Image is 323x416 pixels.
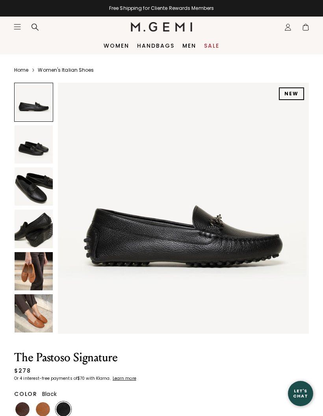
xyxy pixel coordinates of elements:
a: Women's Italian Shoes [38,67,94,73]
klarna-placement-style-body: Or 4 interest-free payments of [14,375,77,381]
klarna-placement-style-body: with Klarna [86,375,111,381]
a: Women [104,43,129,49]
div: $278 [14,367,31,375]
klarna-placement-style-cta: Learn more [113,375,136,381]
img: The Pastoso Signature [15,125,53,163]
a: Learn more [112,376,136,381]
img: The Pastoso Signature [15,294,53,332]
a: Sale [204,43,219,49]
div: NEW [279,87,304,100]
img: The Pastoso Signature [15,252,53,290]
a: Men [182,43,196,49]
a: Home [14,67,28,73]
button: Open site menu [13,23,21,31]
h1: The Pastoso Signature [14,352,178,364]
div: Let's Chat [288,388,313,398]
img: The Pastoso Signature [15,210,53,248]
img: The Pastoso Signature [15,167,53,206]
img: The Pastoso Signature [58,83,309,334]
klarna-placement-style-amount: $70 [77,375,85,381]
h2: Color [14,391,37,397]
span: Black [42,390,57,398]
img: M.Gemi [131,22,193,32]
a: Handbags [137,43,174,49]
